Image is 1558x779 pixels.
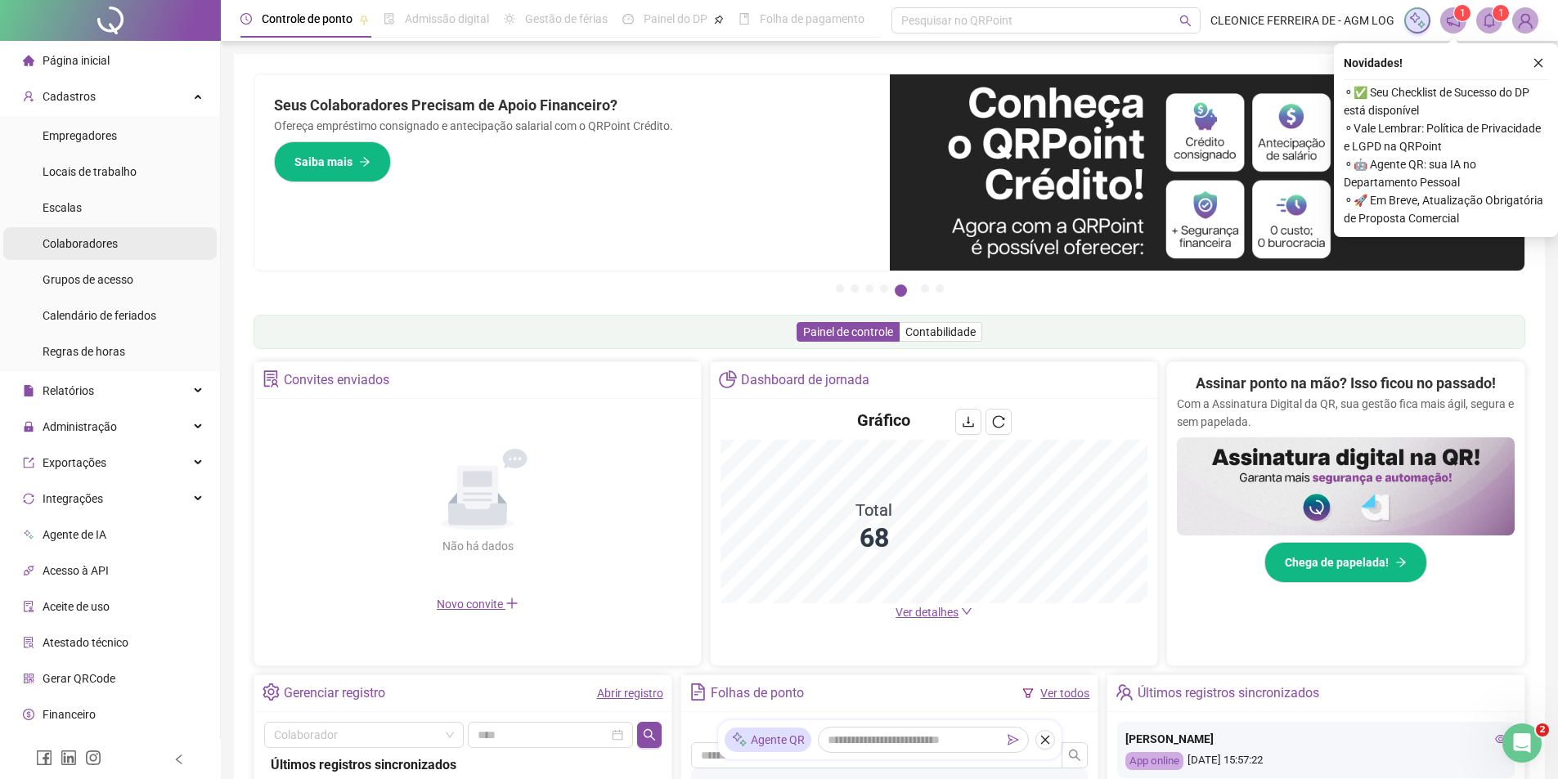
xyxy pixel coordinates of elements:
[1116,683,1133,701] span: team
[61,750,77,766] span: linkedin
[505,597,519,610] span: plus
[1040,687,1089,700] a: Ver todos
[1513,8,1538,33] img: 35994
[1179,15,1192,27] span: search
[23,385,34,396] span: file
[43,672,115,685] span: Gerar QRCode
[504,13,515,25] span: sun
[43,492,103,505] span: Integrações
[1344,191,1548,227] span: ⚬ 🚀 Em Breve, Atualização Obrigatória de Proposta Comercial
[23,493,34,504] span: sync
[294,153,352,171] span: Saiba mais
[1285,553,1389,571] span: Chega de papelada!
[1493,5,1509,21] sup: 1
[43,528,106,541] span: Agente de IA
[719,370,736,387] span: pie-chart
[1446,13,1461,28] span: notification
[622,13,634,25] span: dashboard
[1482,13,1497,28] span: bell
[284,366,389,394] div: Convites enviados
[437,598,519,611] span: Novo convite
[1264,542,1427,583] button: Chega de papelada!
[739,13,750,25] span: book
[803,325,893,338] span: Painel de controle
[896,606,959,619] span: Ver detalhes
[43,90,96,103] span: Cadastros
[1138,679,1319,707] div: Últimos registros sincronizados
[836,284,844,293] button: 1
[1125,752,1183,771] div: App online
[359,15,369,25] span: pushpin
[43,237,118,250] span: Colaboradores
[1498,7,1504,19] span: 1
[1125,730,1506,748] div: [PERSON_NAME]
[1495,733,1506,745] span: eye
[36,750,52,766] span: facebook
[284,679,385,707] div: Gerenciar registro
[880,284,888,293] button: 4
[1177,437,1515,535] img: banner%2F02c71560-61a6-44d4-94b9-c8ab97240462.png
[1460,7,1466,19] span: 1
[1502,723,1542,763] iframe: Intercom live chat
[384,13,395,25] span: file-done
[731,732,748,749] img: sparkle-icon.fc2bf0ac1784a2077858766a79e2daf3.svg
[1533,57,1544,69] span: close
[1395,557,1407,568] span: arrow-right
[1125,752,1506,771] div: [DATE] 15:57:22
[23,55,34,66] span: home
[1022,687,1034,699] span: filter
[274,94,870,117] h2: Seus Colaboradores Precisam de Apoio Financeiro?
[1210,11,1394,29] span: CLEONICE FERREIRA DE - AGM LOG
[936,284,944,293] button: 7
[274,141,391,182] button: Saiba mais
[1008,734,1019,745] span: send
[23,457,34,468] span: export
[43,54,110,67] span: Página inicial
[23,709,34,720] span: dollar
[1344,155,1548,191] span: ⚬ 🤖 Agente QR: sua IA no Departamento Pessoal
[43,129,117,142] span: Empregadores
[1344,83,1548,119] span: ⚬ ✅ Seu Checklist de Sucesso do DP está disponível
[1408,11,1426,29] img: sparkle-icon.fc2bf0ac1784a2077858766a79e2daf3.svg
[43,345,125,358] span: Regras de horas
[43,309,156,322] span: Calendário de feriados
[43,201,82,214] span: Escalas
[43,564,109,577] span: Acesso à API
[43,708,96,721] span: Financeiro
[43,273,133,286] span: Grupos de acesso
[992,415,1005,428] span: reload
[525,12,608,25] span: Gestão de férias
[359,156,370,168] span: arrow-right
[644,12,707,25] span: Painel do DP
[921,284,929,293] button: 6
[865,284,873,293] button: 3
[760,12,864,25] span: Folha de pagamento
[1344,54,1403,72] span: Novidades !
[23,91,34,102] span: user-add
[905,325,976,338] span: Contabilidade
[711,679,804,707] div: Folhas de ponto
[23,601,34,612] span: audit
[43,384,94,397] span: Relatórios
[85,750,101,766] span: instagram
[1177,395,1515,431] p: Com a Assinatura Digital da QR, sua gestão fica mais ágil, segura e sem papelada.
[851,284,859,293] button: 2
[43,600,110,613] span: Aceite de uso
[961,606,972,617] span: down
[23,673,34,684] span: qrcode
[896,606,972,619] a: Ver detalhes down
[890,74,1525,271] img: banner%2F11e687cd-1386-4cbd-b13b-7bd81425532d.png
[405,12,489,25] span: Admissão digital
[271,754,655,775] div: Últimos registros sincronizados
[962,415,975,428] span: download
[857,409,910,432] h4: Gráfico
[173,754,185,765] span: left
[274,117,870,135] p: Ofereça empréstimo consignado e antecipação salarial com o QRPoint Crédito.
[689,683,707,701] span: file-text
[263,683,280,701] span: setting
[23,565,34,576] span: api
[1344,119,1548,155] span: ⚬ Vale Lembrar: Política de Privacidade e LGPD na QRPoint
[714,15,724,25] span: pushpin
[643,728,656,741] span: search
[263,370,280,387] span: solution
